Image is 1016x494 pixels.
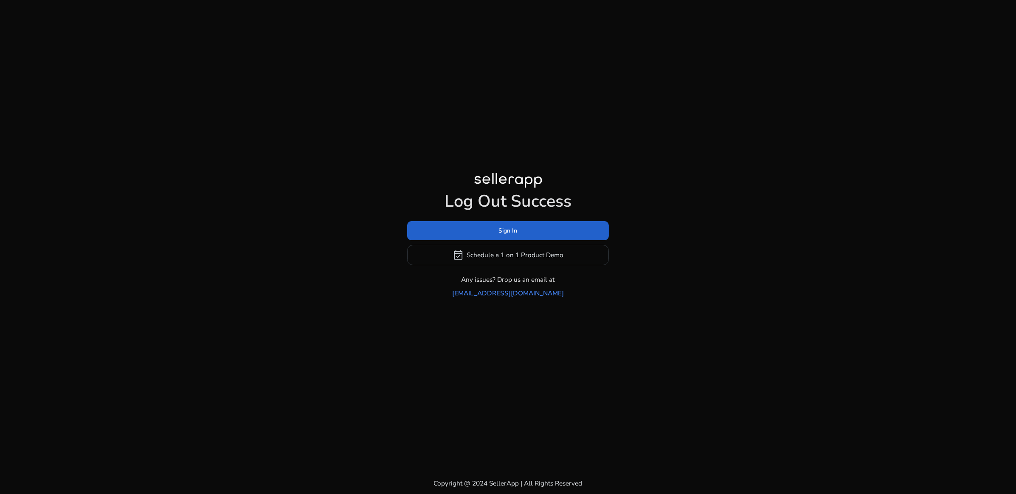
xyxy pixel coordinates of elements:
[453,250,464,261] span: event_available
[462,275,555,284] p: Any issues? Drop us an email at
[407,245,609,265] button: event_availableSchedule a 1 on 1 Product Demo
[499,226,518,235] span: Sign In
[407,191,609,212] h1: Log Out Success
[452,288,564,298] a: [EMAIL_ADDRESS][DOMAIN_NAME]
[407,221,609,240] button: Sign In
